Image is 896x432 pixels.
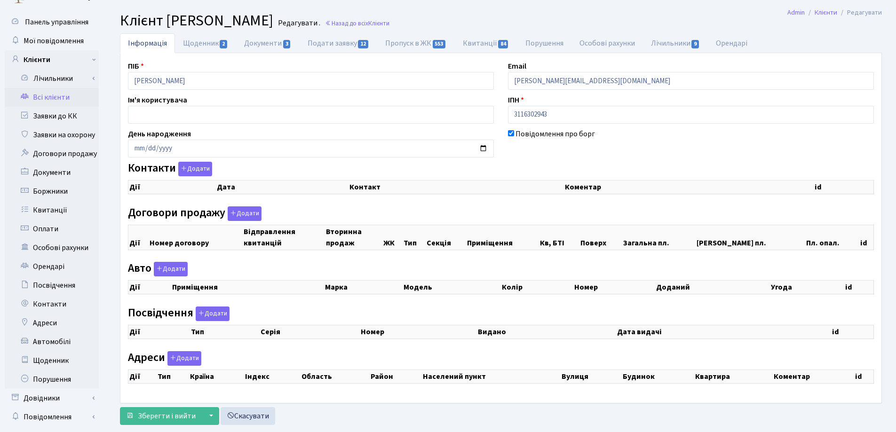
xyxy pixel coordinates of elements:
th: Коментар [773,369,854,383]
th: Тип [403,225,426,250]
a: Додати [151,260,188,277]
a: Додати [225,204,262,221]
a: Квитанції [455,33,517,53]
a: Щоденник [5,351,99,370]
a: Особові рахунки [571,33,643,53]
a: Щоденник [175,33,236,53]
a: Admin [787,8,805,17]
th: Номер [360,325,477,338]
th: ЖК [382,225,403,250]
a: Орендарі [708,33,755,53]
th: Серія [260,325,360,338]
th: Відправлення квитанцій [243,225,325,250]
th: Секція [426,225,466,250]
span: 9 [691,40,699,48]
span: Клієнт [PERSON_NAME] [120,10,273,31]
th: Індекс [244,369,301,383]
th: Приміщення [171,281,324,294]
span: 12 [358,40,368,48]
button: Контакти [178,162,212,176]
th: Приміщення [466,225,539,250]
a: Додати [165,349,201,366]
button: Адреси [167,351,201,366]
th: Пл. опал. [805,225,859,250]
label: Адреси [128,351,201,366]
a: Адреси [5,314,99,332]
th: Контакт [349,181,564,194]
button: Авто [154,262,188,276]
th: Дії [128,369,157,383]
th: id [854,369,874,383]
button: Зберегти і вийти [120,407,202,425]
a: Боржники [5,182,99,201]
a: Квитанції [5,201,99,220]
a: Порушення [517,33,571,53]
button: Посвідчення [196,306,230,321]
th: Коментар [564,181,814,194]
label: ПІБ [128,61,144,72]
a: Клієнти [815,8,837,17]
th: Кв, БТІ [539,225,579,250]
span: 84 [498,40,508,48]
th: Область [301,369,370,383]
a: Мої повідомлення [5,31,99,50]
span: 3 [283,40,291,48]
a: Оплати [5,220,99,238]
a: Назад до всіхКлієнти [325,19,389,28]
th: Дії [128,281,172,294]
span: 2 [220,40,227,48]
span: Зберегти і вийти [138,411,196,421]
th: Вторинна продаж [325,225,383,250]
a: Автомобілі [5,332,99,351]
a: Заявки на охорону [5,126,99,144]
span: Клієнти [368,19,389,28]
a: Лічильники [11,69,99,88]
th: Колір [501,281,573,294]
label: Посвідчення [128,306,230,321]
th: Номер [573,281,655,294]
th: [PERSON_NAME] пл. [696,225,805,250]
th: Країна [189,369,244,383]
small: Редагувати . [276,19,320,28]
th: Тип [190,325,260,338]
a: Пропуск в ЖК [377,33,454,53]
a: Інформація [120,33,175,53]
label: Повідомлення про борг [515,128,595,140]
a: Подати заявку [300,33,377,53]
th: Будинок [622,369,694,383]
label: Email [508,61,526,72]
a: Контакти [5,295,99,314]
th: id [859,225,873,250]
th: id [831,325,873,338]
a: Договори продажу [5,144,99,163]
a: Клієнти [5,50,99,69]
th: Вулиця [561,369,622,383]
th: Дата видачі [616,325,831,338]
th: Квартира [694,369,773,383]
th: Видано [477,325,616,338]
a: Додати [193,305,230,321]
th: Населений пункт [422,369,561,383]
th: Марка [324,281,403,294]
label: Авто [128,262,188,276]
th: Доданий [655,281,770,294]
th: Тип [157,369,189,383]
label: Договори продажу [128,206,262,221]
a: Документи [236,33,299,53]
a: Всі клієнти [5,88,99,107]
nav: breadcrumb [773,3,896,23]
a: Орендарі [5,257,99,276]
a: Заявки до КК [5,107,99,126]
th: Дії [128,225,149,250]
a: Панель управління [5,13,99,31]
th: id [844,281,874,294]
a: Повідомлення [5,408,99,426]
a: Особові рахунки [5,238,99,257]
span: Панель управління [25,17,88,27]
a: Додати [176,160,212,177]
th: Дата [216,181,349,194]
th: Поверх [579,225,622,250]
th: Модель [403,281,501,294]
th: Район [370,369,422,383]
li: Редагувати [837,8,882,18]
